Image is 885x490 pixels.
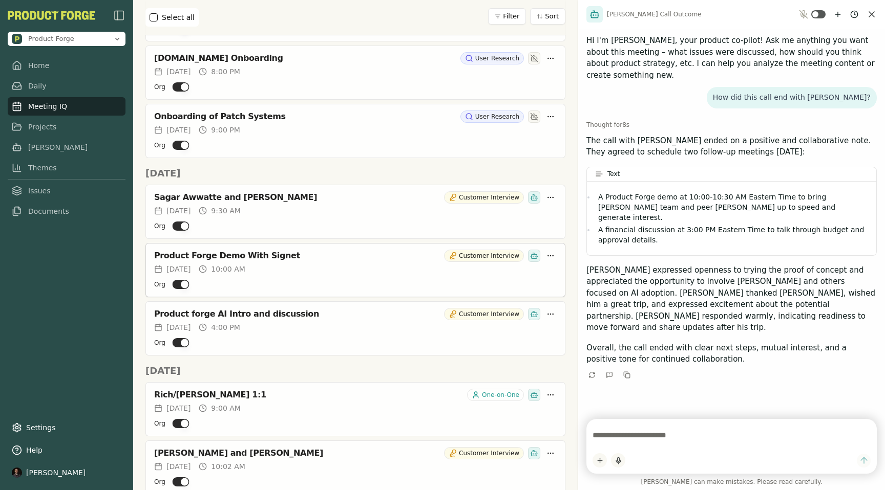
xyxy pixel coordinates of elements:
a: Meeting IQ [8,97,125,116]
span: [DATE] [166,461,191,472]
a: Settings [8,418,125,437]
span: 10:00 AM [211,264,245,274]
label: Org [154,339,165,347]
li: A Product Forge demo at 10:00-10:30 AM Eastern Time to bring [PERSON_NAME] team and peer [PERSON_... [595,192,868,222]
span: [PERSON_NAME] can make mistakes. Please read carefully. [586,478,877,486]
span: Product Forge [28,34,74,43]
button: Add content to chat [593,453,607,467]
div: Product Forge Demo With Signet [154,251,440,261]
label: Org [154,280,165,288]
div: Smith has been invited [528,308,540,320]
a: Themes [8,159,125,177]
button: More options [544,110,557,123]
button: Open organization switcher [8,32,125,46]
a: Home [8,56,125,75]
label: Org [154,141,165,149]
button: Send message [857,454,871,467]
a: Onboarding of Patch SystemsUser Research[DATE]9:00 PMOrg [145,104,565,158]
button: Toggle ambient mode [811,10,826,18]
label: Org [154,419,165,428]
img: sidebar [113,9,125,21]
button: [PERSON_NAME] [8,463,125,482]
div: Rich/[PERSON_NAME] 1:1 [154,390,463,400]
button: More options [544,52,557,64]
a: Sagar Awwatte and [PERSON_NAME]Customer Interview[DATE]9:30 AMOrg [145,185,565,239]
span: 9:30 AM [211,206,241,216]
h2: [DATE] [145,166,565,181]
button: Start dictation [611,453,625,467]
label: Select all [162,12,195,23]
div: Smith has been invited [528,389,540,401]
span: [DATE] [166,264,191,274]
button: More options [544,308,557,320]
button: PF-Logo [8,11,95,20]
p: Overall, the call ended with clear next steps, mutual interest, and a positive tone for continued... [586,342,877,365]
span: [DATE] [166,403,191,413]
label: Org [154,222,165,230]
label: Org [154,478,165,486]
div: One-on-One [467,389,524,401]
button: Sort [530,8,565,25]
span: 9:00 AM [211,403,241,413]
div: Customer Interview [444,308,524,320]
div: Customer Interview [444,191,524,204]
span: [DATE] [166,322,191,332]
a: [PERSON_NAME] [8,138,125,157]
h2: [DATE] [145,364,565,378]
img: Product Forge [8,11,95,20]
button: Close Sidebar [113,9,125,21]
button: Copy to clipboard [621,369,633,381]
span: [DATE] [166,206,191,216]
button: More options [544,447,557,459]
div: Onboarding of Patch Systems [154,112,456,122]
div: Customer Interview [444,250,524,262]
span: 4:00 PM [211,322,240,332]
span: 9:00 PM [211,125,240,135]
button: Chat history [848,8,860,20]
div: Smith has been invited [528,250,540,262]
div: User Research [460,52,524,64]
a: Product Forge Demo With SignetCustomer Interview[DATE]10:00 AMOrg [145,243,565,297]
a: Documents [8,202,125,220]
label: Org [154,83,165,91]
button: Filter [488,8,526,25]
div: User Research [460,110,524,123]
div: Customer Interview [444,447,524,459]
img: Product Forge [12,34,22,44]
h3: Text [607,170,620,178]
button: New chat [832,8,844,20]
span: 10:02 AM [211,461,245,472]
p: How did this call end with [PERSON_NAME]? [713,93,871,102]
div: Thought for 8 s [586,121,877,129]
button: More options [544,191,557,204]
div: Smith has not been invited [528,52,540,64]
div: [PERSON_NAME] and [PERSON_NAME] [154,448,440,458]
div: [DOMAIN_NAME] Onboarding [154,53,456,63]
div: Sagar Awwatte and [PERSON_NAME] [154,192,440,203]
a: Issues [8,182,125,200]
button: Help [8,441,125,459]
span: [DATE] [166,66,191,77]
button: Retry [586,369,598,381]
button: More options [544,389,557,401]
div: Smith has not been invited [528,110,540,123]
li: A financial discussion at 3:00 PM Eastern Time to talk through budget and approval details. [595,225,868,245]
a: [DOMAIN_NAME] OnboardingUser Research[DATE]8:00 PMOrg [145,46,565,100]
div: Smith has been invited [528,447,540,459]
button: Give Feedback [604,369,615,381]
button: More options [544,250,557,262]
span: 8:00 PM [211,66,240,77]
div: Product forge AI Intro and discussion [154,309,440,319]
a: Daily [8,77,125,95]
p: Hi I'm [PERSON_NAME], your product co-pilot! Ask me anything you want about this meeting – what i... [586,35,877,81]
p: [PERSON_NAME] expressed openness to trying the proof of concept and appreciated the opportunity t... [586,264,877,333]
a: Product forge AI Intro and discussionCustomer Interview[DATE]4:00 PMOrg [145,301,565,355]
div: Smith has been invited [528,191,540,204]
img: profile [12,467,22,478]
span: [DATE] [166,125,191,135]
p: The call with [PERSON_NAME] ended on a positive and collaborative note. They agreed to schedule t... [586,135,877,158]
a: Projects [8,118,125,136]
a: Rich/[PERSON_NAME] 1:1One-on-One[DATE]9:00 AMOrg [145,382,565,436]
button: Close chat [867,9,877,19]
span: [PERSON_NAME] Call Outcome [607,10,701,18]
